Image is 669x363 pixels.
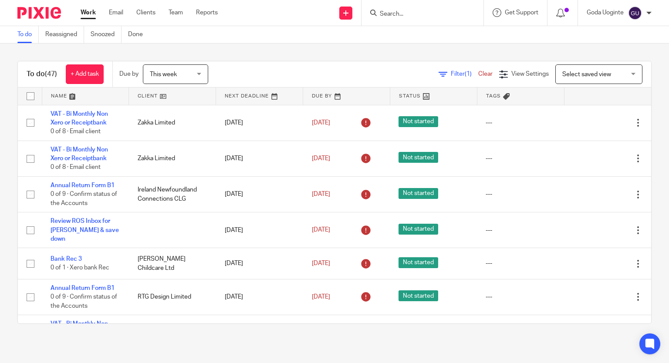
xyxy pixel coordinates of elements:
[81,8,96,17] a: Work
[119,70,139,78] p: Due by
[216,176,303,212] td: [DATE]
[486,154,555,163] div: ---
[486,226,555,235] div: ---
[66,64,104,84] a: + Add task
[129,141,216,176] td: Zakka Limited
[51,165,101,171] span: 0 of 8 · Email client
[45,71,57,77] span: (47)
[486,259,555,268] div: ---
[312,227,330,233] span: [DATE]
[312,155,330,161] span: [DATE]
[399,152,438,163] span: Not started
[196,8,218,17] a: Reports
[216,248,303,279] td: [DATE]
[505,10,538,16] span: Get Support
[51,218,119,242] a: Review ROS Inbox for [PERSON_NAME] & save down
[51,182,115,188] a: Annual Return Form B1
[399,290,438,301] span: Not started
[51,294,117,309] span: 0 of 9 · Confirm status of the Accounts
[399,116,438,127] span: Not started
[51,256,82,262] a: Bank Rec 3
[562,71,611,77] span: Select saved view
[216,105,303,141] td: [DATE]
[379,10,457,18] input: Search
[150,71,177,77] span: This week
[169,8,183,17] a: Team
[216,279,303,315] td: [DATE]
[312,191,330,197] span: [DATE]
[129,315,216,351] td: Zakka Limited
[511,71,549,77] span: View Settings
[51,321,108,336] a: VAT - Bi Monthly Non Xero or Receiptbank
[136,8,155,17] a: Clients
[51,191,117,206] span: 0 of 9 · Confirm status of the Accounts
[17,26,39,43] a: To do
[17,7,61,19] img: Pixie
[399,224,438,235] span: Not started
[486,190,555,198] div: ---
[109,8,123,17] a: Email
[216,315,303,351] td: [DATE]
[587,8,624,17] p: Goda Uoginte
[51,285,115,291] a: Annual Return Form B1
[51,265,109,271] span: 0 of 1 · Xero bank Rec
[51,111,108,126] a: VAT - Bi Monthly Non Xero or Receiptbank
[312,120,330,126] span: [DATE]
[128,26,149,43] a: Done
[129,105,216,141] td: Zakka Limited
[451,71,478,77] span: Filter
[129,279,216,315] td: RTG Design Limited
[486,94,501,98] span: Tags
[27,70,57,79] h1: To do
[51,147,108,161] a: VAT - Bi Monthly Non Xero or Receiptbank
[216,212,303,248] td: [DATE]
[399,257,438,268] span: Not started
[216,141,303,176] td: [DATE]
[129,248,216,279] td: [PERSON_NAME] Childcare Ltd
[312,260,330,266] span: [DATE]
[91,26,122,43] a: Snoozed
[129,176,216,212] td: Ireland Newfoundland Connections CLG
[45,26,84,43] a: Reassigned
[399,188,438,199] span: Not started
[486,292,555,301] div: ---
[478,71,493,77] a: Clear
[628,6,642,20] img: svg%3E
[465,71,472,77] span: (1)
[51,128,101,134] span: 0 of 8 · Email client
[312,294,330,300] span: [DATE]
[486,118,555,127] div: ---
